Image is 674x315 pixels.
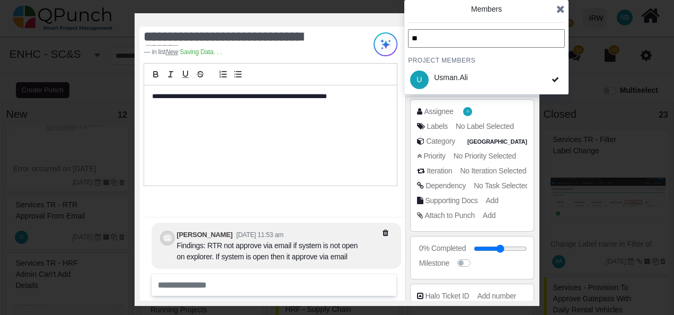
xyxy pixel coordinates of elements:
span: . [217,48,218,56]
span: Members [471,5,502,13]
img: Try writing with AI [374,32,397,56]
span: Add [486,196,499,205]
span: Usman.ali [410,71,429,89]
div: Iteration [427,165,452,177]
b: [PERSON_NAME] [176,231,232,239]
u: New [165,48,178,56]
span: Usman.ali [463,107,472,116]
div: Dependency [425,180,466,191]
span: Turkey [465,137,530,146]
div: Milestone [419,258,449,269]
div: Priority [423,151,445,162]
div: Attach to Punch [424,210,475,221]
cite: Source Title [165,48,178,56]
div: Supporting Docs [425,195,477,206]
div: Labels [427,121,448,132]
span: No Task Selected [474,181,529,190]
span: Saving Data [180,48,221,56]
span: U [466,110,469,113]
span: No Label Selected [456,122,514,130]
span: U [416,76,422,83]
span: Add [483,211,495,220]
h4: PROJECT MEMBERS [408,56,565,65]
div: Findings: RTR not approve via email if system is not open on explorer. If system is open then it ... [176,240,362,262]
span: . [220,48,221,56]
span: No Priority Selected [454,152,516,160]
div: Category [426,136,455,147]
small: [DATE] 11:53 am [236,231,283,239]
div: 0% Completed [419,243,466,254]
div: Assignee [424,106,453,117]
div: Usman.ali [434,72,468,83]
div: Halo Ticket ID [425,291,469,302]
span: No Iteration Selected [460,167,527,175]
span: Add number [477,292,516,300]
span: . [214,48,215,56]
footer: in list [144,47,352,57]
